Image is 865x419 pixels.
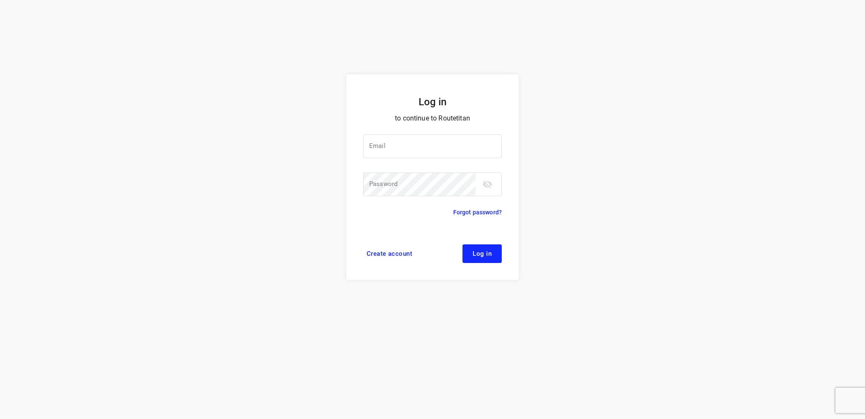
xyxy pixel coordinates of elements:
span: Create account [367,250,412,257]
a: Routetitan [399,41,466,56]
a: Create account [363,244,416,263]
button: Log in [462,244,502,263]
p: to continue to Routetitan [363,112,502,124]
button: toggle password visibility [479,176,496,193]
h5: Log in [363,95,502,109]
a: Forgot password? [453,207,502,217]
span: Log in [473,250,492,257]
img: Routetitan [399,41,466,54]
